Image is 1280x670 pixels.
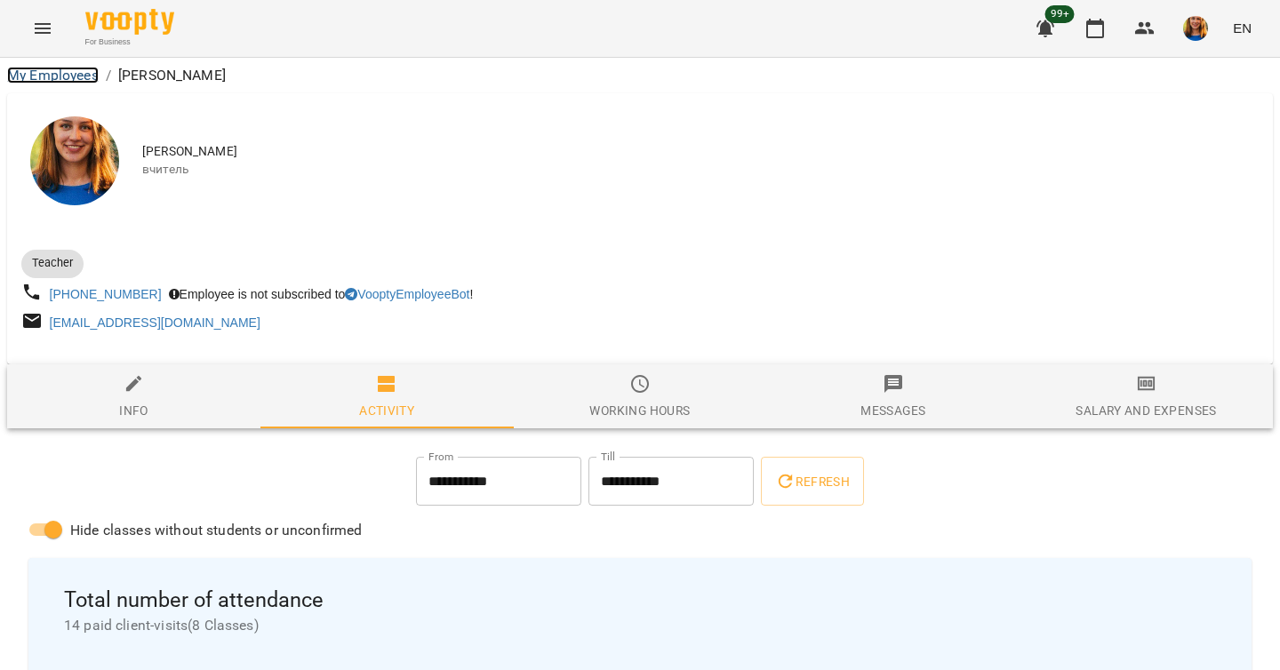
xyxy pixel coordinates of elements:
[345,287,469,301] a: VooptyEmployeeBot
[64,586,1216,614] span: Total number of attendance
[106,65,111,86] li: /
[142,161,1259,179] span: вчитель
[21,255,84,271] span: Teacher
[1076,400,1216,421] div: Salary and Expenses
[165,282,477,307] div: Employee is not subscribed to !
[119,400,148,421] div: Info
[64,615,1216,636] span: 14 paid client-visits ( 8 Classes )
[21,7,64,50] button: Menu
[85,36,174,48] span: For Business
[30,116,119,205] img: Анна Рибак
[359,400,414,421] div: Activity
[85,9,174,35] img: Voopty Logo
[7,67,99,84] a: My Employees
[1226,12,1259,44] button: EN
[1183,16,1208,41] img: 0c2b26133b8a38b5e2c6b0c6c994da61.JPG
[1045,5,1075,23] span: 99+
[7,65,1273,86] nav: breadcrumb
[589,400,690,421] div: Working hours
[118,65,226,86] p: [PERSON_NAME]
[50,287,162,301] a: [PHONE_NUMBER]
[1233,19,1252,37] span: EN
[775,471,850,492] span: Refresh
[761,457,864,506] button: Refresh
[860,400,925,421] div: Messages
[70,520,363,541] span: Hide classes without students or unconfirmed
[50,315,260,330] a: [EMAIL_ADDRESS][DOMAIN_NAME]
[142,143,1259,161] span: [PERSON_NAME]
